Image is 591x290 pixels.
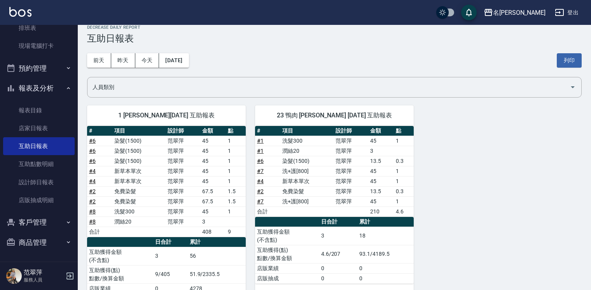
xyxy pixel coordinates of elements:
[334,126,368,136] th: 設計師
[557,53,582,68] button: 列印
[255,126,414,217] table: a dense table
[368,176,393,186] td: 45
[3,19,75,37] a: 排班表
[111,53,135,68] button: 昨天
[188,265,246,283] td: 51.9/2335.5
[226,186,246,196] td: 1.5
[87,25,582,30] h2: Decrease Daily Report
[87,265,153,283] td: 互助獲得(點) 點數/換算金額
[87,227,112,237] td: 合計
[166,136,200,146] td: 范翠萍
[3,155,75,173] a: 互助點數明細
[394,136,414,146] td: 1
[357,245,414,263] td: 93.1/4189.5
[112,196,166,206] td: 免費染髮
[3,212,75,232] button: 客戶管理
[226,227,246,237] td: 9
[319,217,358,227] th: 日合計
[200,217,226,227] td: 3
[87,126,112,136] th: #
[567,81,579,93] button: Open
[91,80,567,94] input: 人員名稱
[200,186,226,196] td: 67.5
[368,156,393,166] td: 13.5
[257,168,264,174] a: #7
[368,136,393,146] td: 45
[257,188,264,194] a: #2
[112,136,166,146] td: 染髮(1500)
[3,232,75,253] button: 商品管理
[89,218,96,225] a: #8
[257,178,264,184] a: #4
[159,53,189,68] button: [DATE]
[200,136,226,146] td: 45
[3,191,75,209] a: 店販抽成明細
[319,263,358,273] td: 0
[394,186,414,196] td: 0.3
[112,156,166,166] td: 染髮(1500)
[112,206,166,217] td: 洗髮300
[112,217,166,227] td: 潤絲20
[89,198,96,204] a: #2
[112,126,166,136] th: 項目
[135,53,159,68] button: 今天
[394,206,414,217] td: 4.6
[87,126,246,237] table: a dense table
[493,8,546,17] div: 名[PERSON_NAME]
[200,146,226,156] td: 45
[166,186,200,196] td: 范翠萍
[357,217,414,227] th: 累計
[280,136,334,146] td: 洗髮300
[280,146,334,156] td: 潤絲20
[89,178,96,184] a: #4
[257,138,264,144] a: #1
[166,176,200,186] td: 范翠萍
[226,156,246,166] td: 1
[89,168,96,174] a: #4
[226,136,246,146] td: 1
[257,158,264,164] a: #6
[257,198,264,204] a: #7
[280,126,334,136] th: 項目
[368,206,393,217] td: 210
[226,196,246,206] td: 1.5
[481,5,549,21] button: 名[PERSON_NAME]
[200,126,226,136] th: 金額
[200,196,226,206] td: 67.5
[153,237,188,247] th: 日合計
[226,146,246,156] td: 1
[3,37,75,55] a: 現場電腦打卡
[226,126,246,136] th: 點
[200,206,226,217] td: 45
[112,146,166,156] td: 染髮(1500)
[166,156,200,166] td: 范翠萍
[255,263,319,273] td: 店販業績
[166,166,200,176] td: 范翠萍
[334,156,368,166] td: 范翠萍
[96,112,236,119] span: 1 [PERSON_NAME][DATE] 互助報表
[188,237,246,247] th: 累計
[87,33,582,44] h3: 互助日報表
[334,136,368,146] td: 范翠萍
[334,176,368,186] td: 范翠萍
[552,5,582,20] button: 登出
[24,269,63,276] h5: 范翠萍
[394,176,414,186] td: 1
[334,196,368,206] td: 范翠萍
[255,217,414,284] table: a dense table
[200,176,226,186] td: 45
[3,78,75,98] button: 報表及分析
[89,208,96,215] a: #8
[89,158,96,164] a: #6
[319,245,358,263] td: 4.6/207
[3,119,75,137] a: 店家日報表
[166,196,200,206] td: 范翠萍
[166,126,200,136] th: 設計師
[319,273,358,283] td: 0
[264,112,404,119] span: 23 鴨肉 [PERSON_NAME] [DATE] 互助報表
[89,138,96,144] a: #6
[368,126,393,136] th: 金額
[461,5,477,20] button: save
[112,176,166,186] td: 新草本單次
[200,227,226,237] td: 408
